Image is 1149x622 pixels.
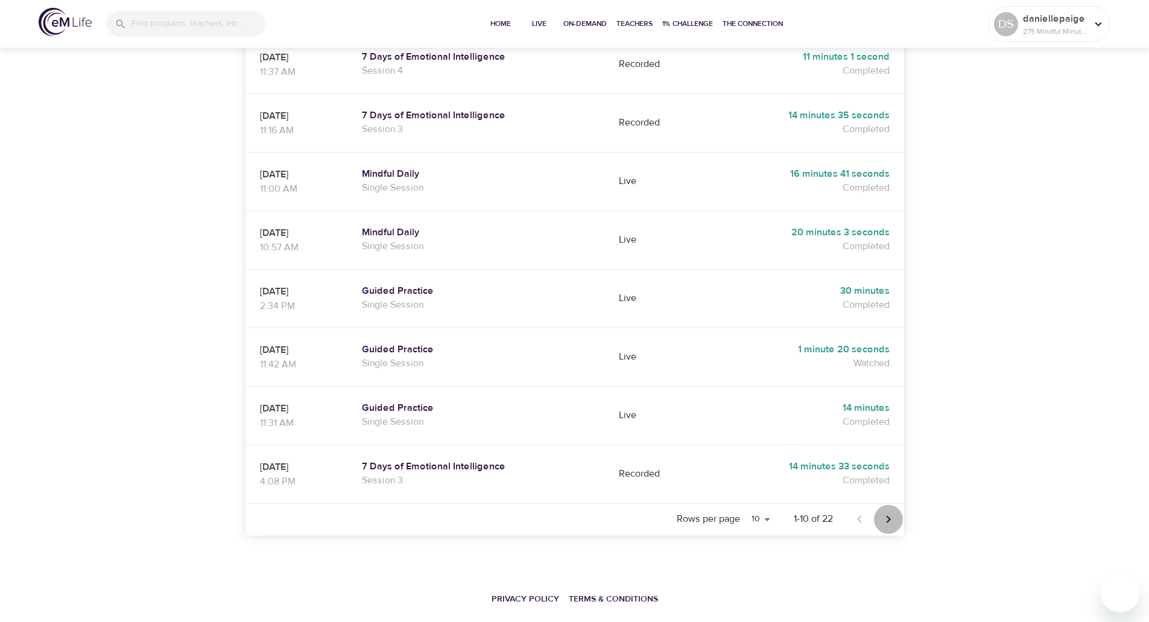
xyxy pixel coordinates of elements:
p: Single Session [362,239,595,253]
a: 7 Days of Emotional Intelligence [362,51,595,63]
p: 1-10 of 22 [794,512,833,526]
p: 11:42 AM [260,357,334,372]
p: [DATE] [260,460,334,474]
p: Single Session [362,297,595,312]
td: Live [609,269,701,328]
td: Recorded [609,445,701,503]
h5: 16 minutes 41 seconds [715,168,890,180]
p: 4:08 PM [260,474,334,489]
p: 11:37 AM [260,65,334,79]
h5: 14 minutes [715,402,890,414]
span: Live [525,17,554,30]
a: Terms & Conditions [569,594,658,605]
a: Mindful Daily [362,168,595,180]
img: logo [39,8,92,36]
a: Guided Practice [362,402,595,414]
p: [DATE] [260,401,334,416]
p: Single Session [362,414,595,429]
p: Completed [715,473,890,487]
p: [DATE] [260,284,334,299]
p: Watched [715,356,890,370]
p: Single Session [362,180,595,195]
h5: 14 minutes 35 seconds [715,109,890,122]
span: Home [486,17,515,30]
p: Completed [715,239,890,253]
p: 275 Mindful Minutes [1023,26,1087,37]
a: Privacy Policy [492,594,559,605]
input: Find programs, teachers, etc... [131,11,265,37]
p: Completed [715,297,890,312]
a: Guided Practice [362,343,595,356]
p: Session 3 [362,122,595,136]
p: 11:16 AM [260,123,334,138]
span: On-Demand [563,17,607,30]
span: Teachers [616,17,653,30]
a: 7 Days of Emotional Intelligence [362,109,595,122]
p: Rows per page [677,512,740,526]
span: 1% Challenge [662,17,713,30]
a: 7 Days of Emotional Intelligence [362,460,595,473]
td: Live [609,152,701,211]
button: Next page [874,505,903,534]
h5: 30 minutes [715,285,890,297]
p: Completed [715,122,890,136]
td: Live [609,328,701,386]
div: DS [994,12,1018,36]
p: Single Session [362,356,595,370]
h5: 1 minute 20 seconds [715,343,890,356]
p: 2:34 PM [260,299,334,313]
p: 11:31 AM [260,416,334,430]
p: [DATE] [260,167,334,182]
td: Live [609,386,701,445]
p: 10:57 AM [260,240,334,255]
p: Session 3 [362,473,595,487]
iframe: Button to launch messaging window [1101,574,1139,612]
a: Mindful Daily [362,226,595,239]
h5: 14 minutes 33 seconds [715,460,890,473]
p: Session 4 [362,63,595,78]
h5: 11 minutes 1 second [715,51,890,63]
p: [DATE] [260,343,334,357]
p: Completed [715,180,890,195]
p: [DATE] [260,109,334,123]
h5: 20 minutes 3 seconds [715,226,890,239]
nav: breadcrumb [245,585,904,612]
p: [DATE] [260,50,334,65]
select: Rows per page [745,510,774,528]
span: The Connection [723,17,783,30]
td: Recorded [609,35,701,94]
p: Completed [715,414,890,429]
p: 11:00 AM [260,182,334,196]
td: Live [609,211,701,269]
a: Guided Practice [362,285,595,297]
p: daniellepaige [1023,11,1087,26]
p: Completed [715,63,890,78]
p: [DATE] [260,226,334,240]
td: Recorded [609,94,701,152]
